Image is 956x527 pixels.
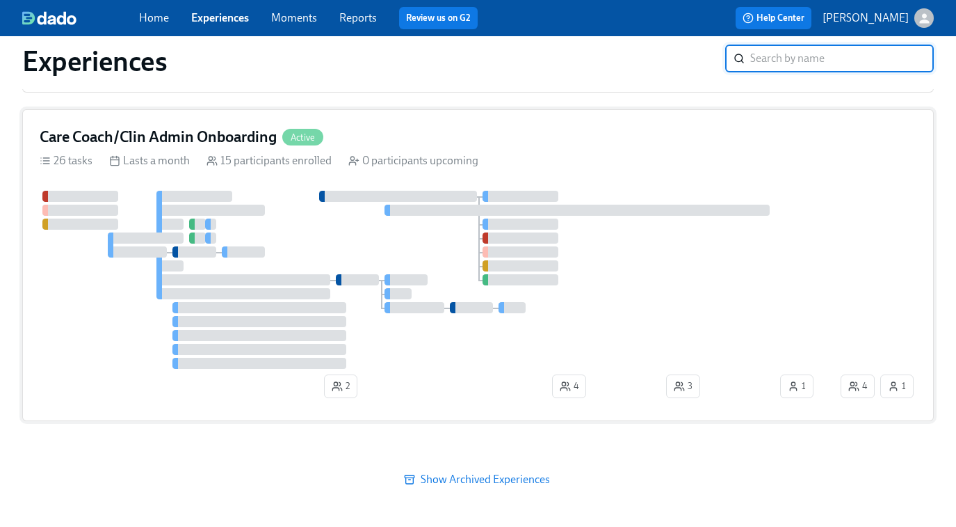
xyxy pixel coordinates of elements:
a: Care Coach/Clin Admin OnboardingActive26 tasks Lasts a month 15 participants enrolled 0 participa... [22,109,934,421]
span: 3 [674,379,692,393]
a: Moments [271,11,317,24]
span: 2 [332,379,350,393]
p: [PERSON_NAME] [823,10,909,26]
span: 4 [848,379,867,393]
span: 1 [888,379,906,393]
div: 0 participants upcoming [348,153,478,168]
a: Reports [339,11,377,24]
span: 4 [560,379,578,393]
h1: Experiences [22,45,168,78]
span: Show Archived Experiences [32,473,924,487]
button: 1 [780,375,813,398]
button: 3 [666,375,700,398]
button: 1 [880,375,914,398]
button: 4 [841,375,875,398]
button: 2 [324,375,357,398]
a: Experiences [191,11,249,24]
input: Search by name [750,45,934,72]
a: Review us on G2 [406,11,471,25]
div: Lasts a month [109,153,190,168]
img: dado [22,11,76,25]
button: [PERSON_NAME] [823,8,934,28]
button: Help Center [736,7,811,29]
button: Review us on G2 [399,7,478,29]
span: 1 [788,379,806,393]
a: dado [22,11,139,25]
button: Show Archived Experiences [22,466,934,494]
span: Help Center [743,11,804,25]
div: 15 participants enrolled [206,153,332,168]
a: Home [139,11,169,24]
button: 4 [552,375,586,398]
h4: Care Coach/Clin Admin Onboarding [40,127,277,148]
span: Active [282,132,323,143]
div: 26 tasks [40,153,92,168]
